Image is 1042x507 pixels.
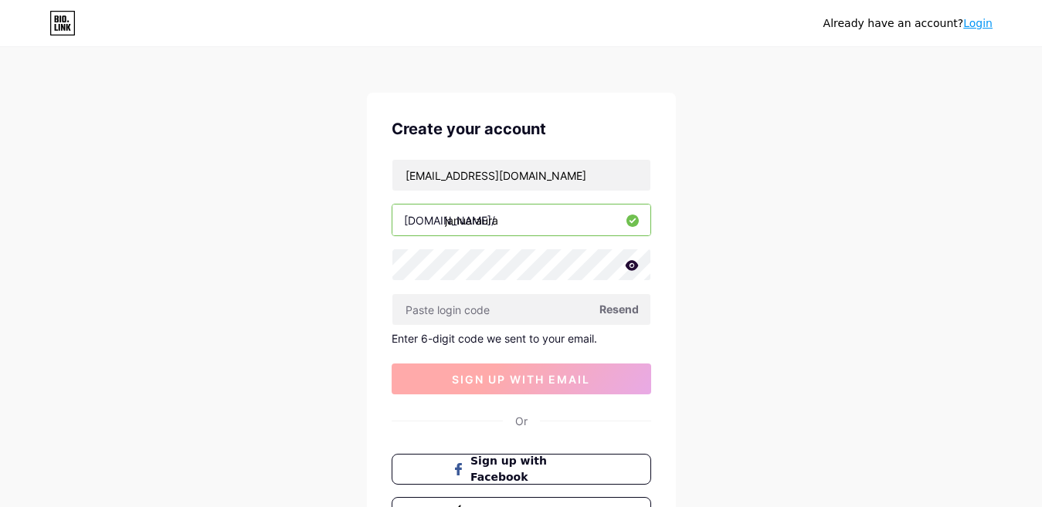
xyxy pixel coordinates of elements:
[452,373,590,386] span: sign up with email
[599,301,639,317] span: Resend
[392,363,651,394] button: sign up with email
[404,212,495,228] div: [DOMAIN_NAME]/
[963,17,993,29] a: Login
[392,204,650,235] input: username
[392,117,651,140] div: Create your account
[470,453,590,485] span: Sign up with Facebook
[823,15,993,32] div: Already have an account?
[392,294,650,325] input: Paste login code
[392,332,651,345] div: Enter 6-digit code we sent to your email.
[392,160,650,191] input: Email
[515,413,528,429] div: Or
[392,454,651,485] button: Sign up with Facebook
